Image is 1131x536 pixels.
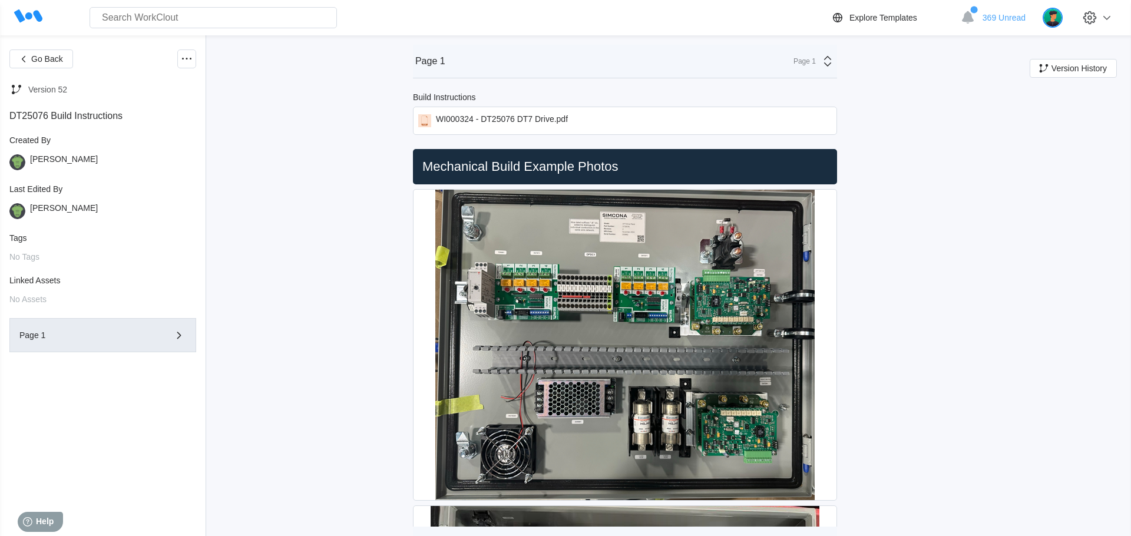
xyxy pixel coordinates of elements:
button: Version History [1030,59,1117,78]
div: No Tags [9,252,196,262]
div: Tags [9,233,196,243]
div: Page 1 [415,56,445,67]
img: gator.png [9,203,25,219]
div: Page 1 [786,57,816,65]
div: Created By [9,135,196,145]
div: [PERSON_NAME] [30,203,98,219]
span: Go Back [31,55,63,63]
div: Last Edited By [9,184,196,194]
span: 369 Unread [983,13,1026,22]
div: Page 1 [19,331,153,339]
div: Version 52 [28,85,67,94]
div: [PERSON_NAME] [30,154,98,170]
span: Version History [1051,64,1107,72]
div: DT25076 Build Instructions [9,111,196,121]
div: No Assets [9,295,196,304]
img: user.png [1043,8,1063,28]
div: WI000324 - DT25076 DT7 Drive.pdf [436,114,568,127]
a: Explore Templates [831,11,955,25]
div: Linked Assets [9,276,196,285]
h2: Mechanical Build Example Photos [418,158,832,175]
button: Page 1 [9,318,196,352]
div: Build Instructions [413,92,476,102]
button: Go Back [9,49,73,68]
div: Explore Templates [849,13,917,22]
input: Search WorkClout [90,7,337,28]
img: gator.png [9,154,25,170]
img: Screenshot2024-11-22132739.jpg [435,190,815,500]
